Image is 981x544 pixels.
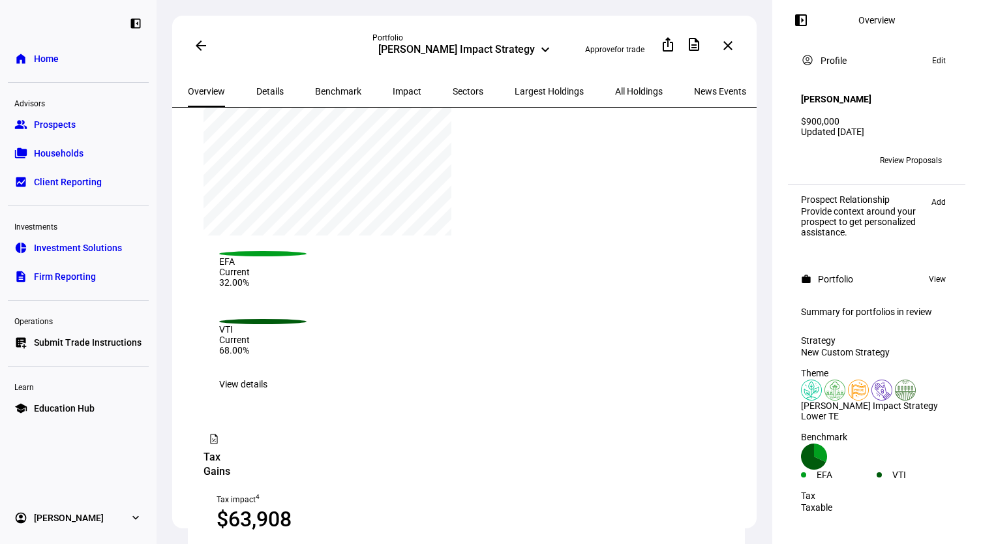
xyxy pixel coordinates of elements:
[34,147,83,160] span: Households
[869,150,952,171] button: Review Proposals
[817,470,877,480] div: EFA
[8,169,149,195] a: bid_landscapeClient Reporting
[575,39,655,60] button: Approvefor trade
[931,194,946,210] span: Add
[219,335,312,345] div: Current
[219,371,267,397] span: View details
[204,24,451,235] div: chart, 1 series
[34,402,95,415] span: Education Hub
[925,194,952,210] button: Add
[372,33,556,43] div: Portfolio
[818,274,853,284] div: Portfolio
[801,194,925,205] div: Prospect Relationship
[14,52,27,65] eth-mat-symbol: home
[694,87,746,96] span: News Events
[793,12,809,28] mat-icon: left_panel_open
[34,52,59,65] span: Home
[34,511,104,524] span: [PERSON_NAME]
[8,217,149,235] div: Investments
[8,93,149,112] div: Advisors
[614,45,644,54] span: for trade
[8,377,149,395] div: Learn
[801,116,952,127] div: $900,000
[204,465,459,477] div: Gains
[378,43,535,59] div: [PERSON_NAME] Impact Strategy
[720,38,736,53] mat-icon: close
[585,45,614,54] span: Approve
[848,380,869,400] img: lgbtqJustice.colored.svg
[14,270,27,283] eth-mat-symbol: description
[14,336,27,349] eth-mat-symbol: list_alt_add
[801,432,952,442] div: Benchmark
[801,127,952,137] div: Updated [DATE]
[801,335,952,346] div: Strategy
[8,46,149,72] a: homeHome
[801,53,814,67] mat-icon: account_circle
[801,380,822,400] img: climateChange.colored.svg
[922,271,952,287] button: View
[801,502,952,513] div: Taxable
[34,175,102,189] span: Client Reporting
[34,270,96,283] span: Firm Reporting
[821,55,847,66] div: Profile
[8,140,149,166] a: folder_copyHouseholds
[926,53,952,68] button: Edit
[801,206,925,237] div: Provide context around your prospect to get personalized assistance.
[929,271,946,287] span: View
[219,324,312,335] div: VTI
[393,87,421,96] span: Impact
[801,53,952,68] eth-panel-overview-card-header: Profile
[217,506,445,532] div: $63,908
[8,112,149,138] a: groupProspects
[14,511,27,524] eth-mat-symbol: account_circle
[8,235,149,261] a: pie_chartInvestment Solutions
[801,274,811,284] mat-icon: work
[129,511,142,524] eth-mat-symbol: expand_more
[207,432,220,446] mat-icon: heap_snapshot_large
[256,87,284,96] span: Details
[824,380,845,400] img: deforestation.colored.svg
[256,493,260,500] sup: 4
[129,17,142,30] eth-mat-symbol: left_panel_close
[801,271,952,287] eth-panel-overview-card-header: Portfolio
[204,371,283,397] button: View details
[219,267,312,277] div: Current
[801,94,871,104] h4: [PERSON_NAME]
[14,175,27,189] eth-mat-symbol: bid_landscape
[315,87,361,96] span: Benchmark
[14,118,27,131] eth-mat-symbol: group
[515,87,584,96] span: Largest Holdings
[801,491,952,501] div: Tax
[892,470,952,480] div: VTI
[880,150,942,171] span: Review Proposals
[801,400,952,421] div: [PERSON_NAME] Impact Strategy Lower TE
[858,15,896,25] div: Overview
[801,307,952,317] div: Summary for portfolios in review
[871,380,892,400] img: poverty.colored.svg
[14,241,27,254] eth-mat-symbol: pie_chart
[34,118,76,131] span: Prospects
[801,368,952,378] div: Theme
[193,38,209,53] mat-icon: arrow_back
[34,336,142,349] span: Submit Trade Instructions
[895,380,916,400] img: sustainableAgriculture.colored.svg
[219,277,312,288] div: 32.00%
[615,87,663,96] span: All Holdings
[686,37,702,52] mat-icon: description
[807,156,817,165] span: JR
[34,241,122,254] span: Investment Solutions
[801,347,952,357] div: New Custom Strategy
[204,449,729,465] div: Tax
[219,256,312,267] div: EFA
[188,87,225,96] span: Overview
[537,42,553,57] mat-icon: keyboard_arrow_down
[14,147,27,160] eth-mat-symbol: folder_copy
[453,87,483,96] span: Sectors
[8,311,149,329] div: Operations
[8,264,149,290] a: descriptionFirm Reporting
[219,345,312,355] div: 68.00%
[660,37,676,52] mat-icon: ios_share
[217,491,445,506] div: Tax impact
[932,53,946,68] span: Edit
[14,402,27,415] eth-mat-symbol: school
